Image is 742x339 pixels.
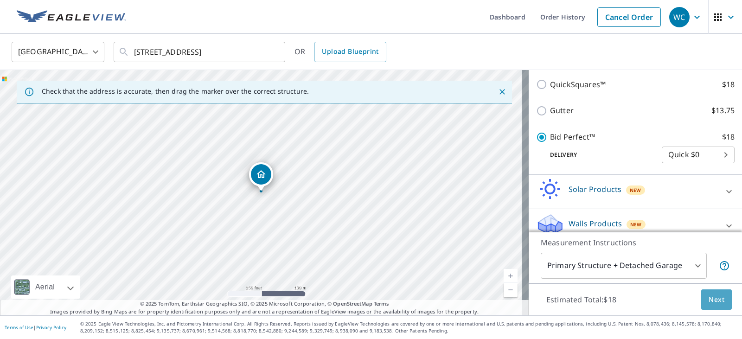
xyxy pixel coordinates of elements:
div: Dropped pin, building 1, Residential property, 6106 Marbella Blvd Apollo Beach, FL 33572 [249,162,273,191]
span: Next [709,294,724,306]
button: Next [701,289,732,310]
a: Current Level 17, Zoom In [504,269,518,283]
p: $18 [722,79,735,90]
a: Cancel Order [597,7,661,27]
p: Check that the address is accurate, then drag the marker over the correct structure. [42,87,309,96]
input: Search by address or latitude-longitude [134,39,266,65]
p: Delivery [536,151,662,159]
p: Bid Perfect™ [550,131,595,143]
a: OpenStreetMap [333,300,372,307]
p: $13.75 [711,105,735,116]
span: Upload Blueprint [322,46,378,58]
div: Aerial [11,275,80,299]
div: Solar ProductsNew [536,179,735,205]
p: Estimated Total: $18 [539,289,624,310]
span: New [630,186,641,194]
div: Primary Structure + Detached Garage [541,253,707,279]
div: OR [294,42,386,62]
p: © 2025 Eagle View Technologies, Inc. and Pictometry International Corp. All Rights Reserved. Repo... [80,320,737,334]
p: $18 [722,131,735,143]
p: Measurement Instructions [541,237,730,248]
span: © 2025 TomTom, Earthstar Geographics SIO, © 2025 Microsoft Corporation, © [140,300,389,308]
a: Terms [374,300,389,307]
a: Current Level 17, Zoom Out [504,283,518,297]
button: Close [496,86,508,98]
div: Quick $0 [662,142,735,168]
a: Upload Blueprint [314,42,386,62]
p: Walls Products [569,218,622,229]
span: New [630,221,642,228]
img: EV Logo [17,10,126,24]
p: Gutter [550,105,574,116]
div: [GEOGRAPHIC_DATA] [12,39,104,65]
a: Terms of Use [5,324,33,331]
a: Privacy Policy [36,324,66,331]
p: | [5,325,66,330]
div: Aerial [32,275,58,299]
div: WC [669,7,690,27]
div: Walls ProductsNew [536,213,735,239]
span: Your report will include the primary structure and a detached garage if one exists. [719,260,730,271]
p: QuickSquares™ [550,79,606,90]
p: Solar Products [569,184,621,195]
